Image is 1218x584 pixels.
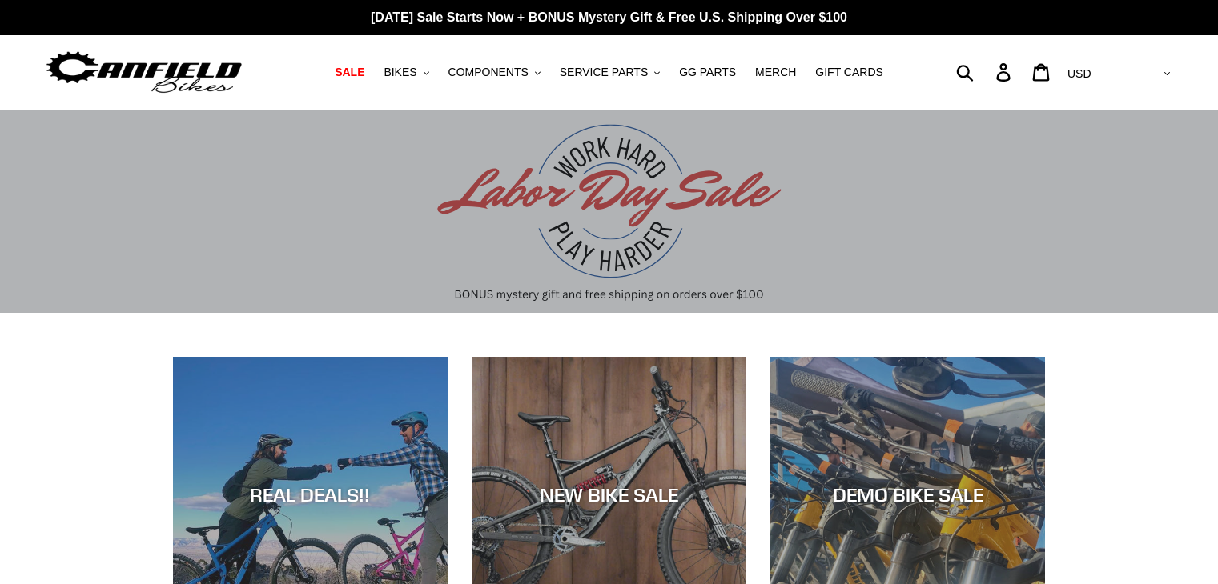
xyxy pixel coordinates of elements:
a: SALE [327,62,372,83]
span: MERCH [755,66,796,79]
span: COMPONENTS [448,66,529,79]
a: GG PARTS [671,62,744,83]
span: GG PARTS [679,66,736,79]
img: Canfield Bikes [44,47,244,98]
div: REAL DEALS!! [173,482,448,506]
div: DEMO BIKE SALE [770,482,1045,506]
button: SERVICE PARTS [552,62,668,83]
button: COMPONENTS [440,62,549,83]
span: BIKES [384,66,416,79]
div: NEW BIKE SALE [472,482,746,506]
span: SERVICE PARTS [560,66,648,79]
span: SALE [335,66,364,79]
button: BIKES [376,62,436,83]
a: GIFT CARDS [807,62,891,83]
span: GIFT CARDS [815,66,883,79]
a: MERCH [747,62,804,83]
input: Search [965,54,1006,90]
